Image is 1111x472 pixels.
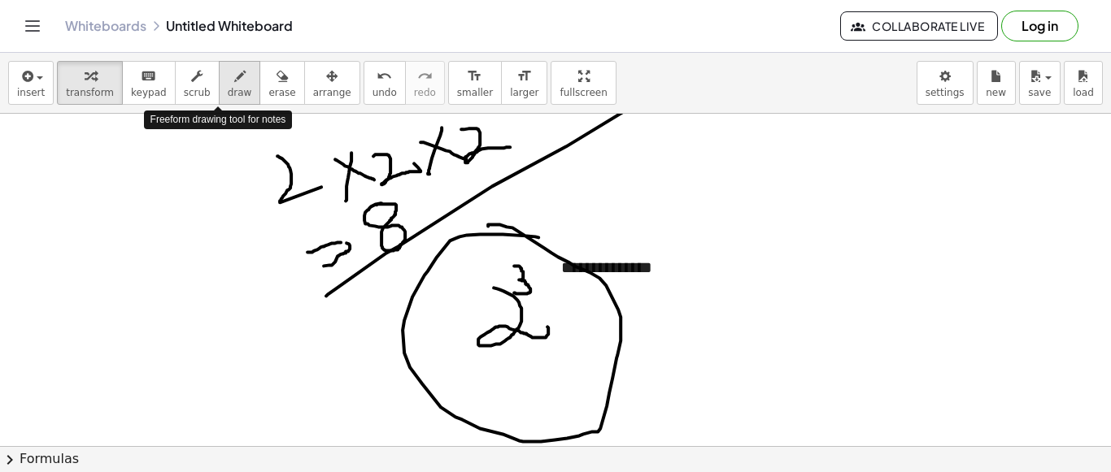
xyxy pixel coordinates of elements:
[917,61,974,105] button: settings
[840,11,998,41] button: Collaborate Live
[144,110,293,129] div: Freeform drawing tool for notes
[510,87,538,98] span: larger
[926,87,965,98] span: settings
[467,67,482,86] i: format_size
[219,61,261,105] button: draw
[1001,11,1078,41] button: Log in
[560,87,607,98] span: fullscreen
[20,13,46,39] button: Toggle navigation
[977,61,1016,105] button: new
[313,87,351,98] span: arrange
[8,61,54,105] button: insert
[184,87,211,98] span: scrub
[405,61,445,105] button: redoredo
[141,67,156,86] i: keyboard
[551,61,616,105] button: fullscreen
[175,61,220,105] button: scrub
[414,87,436,98] span: redo
[448,61,502,105] button: format_sizesmaller
[373,87,397,98] span: undo
[131,87,167,98] span: keypad
[259,61,304,105] button: erase
[1028,87,1051,98] span: save
[516,67,532,86] i: format_size
[228,87,252,98] span: draw
[1019,61,1061,105] button: save
[1073,87,1094,98] span: load
[1064,61,1103,105] button: load
[17,87,45,98] span: insert
[457,87,493,98] span: smaller
[364,61,406,105] button: undoundo
[986,87,1006,98] span: new
[66,87,114,98] span: transform
[377,67,392,86] i: undo
[122,61,176,105] button: keyboardkeypad
[304,61,360,105] button: arrange
[57,61,123,105] button: transform
[854,19,984,33] span: Collaborate Live
[501,61,547,105] button: format_sizelarger
[417,67,433,86] i: redo
[268,87,295,98] span: erase
[65,18,146,34] a: Whiteboards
